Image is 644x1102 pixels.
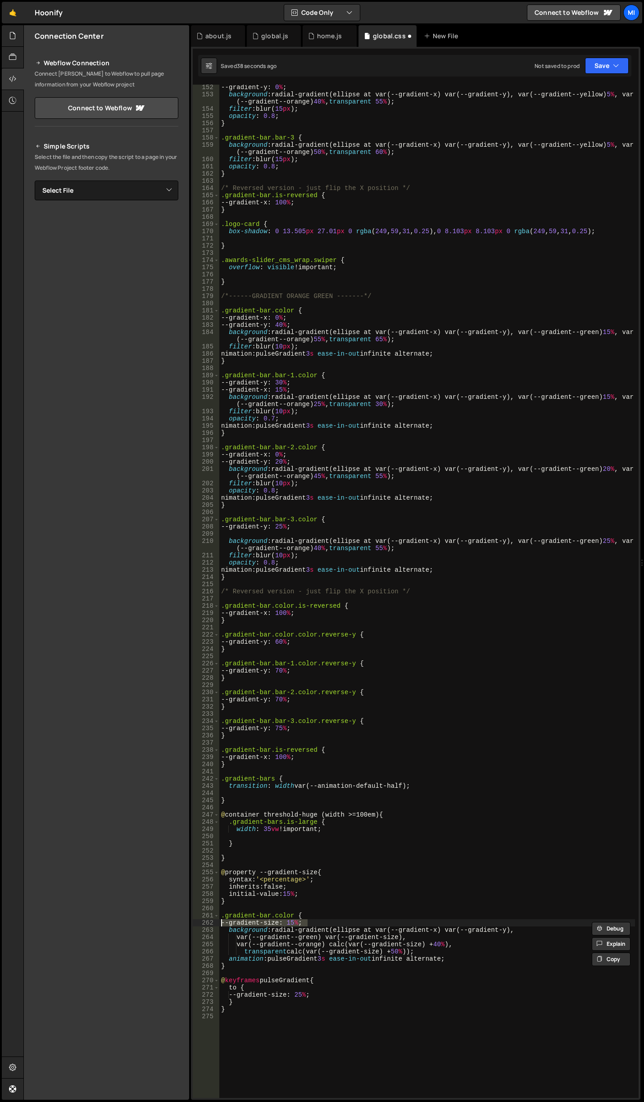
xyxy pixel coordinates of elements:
div: 239 [193,754,219,761]
button: Code Only [284,5,360,21]
div: 203 [193,487,219,494]
div: 269 [193,970,219,977]
div: 233 [193,710,219,718]
div: 38 seconds ago [237,62,277,70]
div: 246 [193,804,219,811]
div: 202 [193,480,219,487]
div: 260 [193,905,219,912]
div: 262 [193,919,219,926]
div: 167 [193,206,219,213]
div: 199 [193,451,219,458]
div: 237 [193,739,219,746]
div: 179 [193,293,219,300]
div: 209 [193,530,219,537]
div: 232 [193,703,219,710]
div: 223 [193,638,219,646]
div: Saved [221,62,277,70]
div: 264 [193,934,219,941]
div: 250 [193,833,219,840]
div: 173 [193,249,219,257]
div: 261 [193,912,219,919]
div: 200 [193,458,219,465]
div: 216 [193,588,219,595]
div: 191 [193,386,219,393]
button: Save [585,58,629,74]
div: 177 [193,278,219,285]
div: 244 [193,790,219,797]
div: 224 [193,646,219,653]
div: Hoonify [35,7,63,18]
div: 241 [193,768,219,775]
div: 159 [193,141,219,156]
div: 190 [193,379,219,386]
div: 251 [193,840,219,847]
div: 195 [193,422,219,429]
div: 218 [193,602,219,610]
div: 222 [193,631,219,638]
div: 169 [193,221,219,228]
div: 245 [193,797,219,804]
div: 273 [193,998,219,1006]
div: 238 [193,746,219,754]
div: 217 [193,595,219,602]
a: Mi [623,5,639,21]
button: Copy [592,953,630,966]
div: New File [424,32,462,41]
div: 166 [193,199,219,206]
div: 226 [193,660,219,667]
div: 201 [193,465,219,480]
h2: Webflow Connection [35,58,178,68]
div: global.js [261,32,288,41]
p: Connect [PERSON_NAME] to Webflow to pull page information from your Webflow project [35,68,178,90]
div: 171 [193,235,219,242]
div: 256 [193,876,219,883]
div: 163 [193,177,219,185]
div: 153 [193,91,219,105]
div: 240 [193,761,219,768]
div: 213 [193,566,219,574]
div: 188 [193,365,219,372]
div: 160 [193,156,219,163]
div: 164 [193,185,219,192]
div: 220 [193,617,219,624]
div: 193 [193,408,219,415]
h2: Connection Center [35,31,104,41]
div: 229 [193,682,219,689]
div: 176 [193,271,219,278]
div: 182 [193,314,219,321]
div: 210 [193,537,219,552]
div: 152 [193,84,219,91]
a: Connect to Webflow [527,5,621,21]
div: 249 [193,826,219,833]
div: 234 [193,718,219,725]
a: Connect to Webflow [35,97,178,119]
div: 225 [193,653,219,660]
div: 205 [193,501,219,509]
div: 185 [193,343,219,350]
div: 275 [193,1013,219,1020]
div: 194 [193,415,219,422]
div: 178 [193,285,219,293]
div: 247 [193,811,219,818]
div: about.js [205,32,231,41]
div: global.css [373,32,406,41]
div: 219 [193,610,219,617]
div: 172 [193,242,219,249]
div: 181 [193,307,219,314]
div: 196 [193,429,219,437]
div: 263 [193,926,219,934]
div: 162 [193,170,219,177]
p: Select the file and then copy the script to a page in your Webflow Project footer code. [35,152,178,173]
div: 204 [193,494,219,501]
div: 231 [193,696,219,703]
div: 198 [193,444,219,451]
div: 258 [193,890,219,898]
iframe: YouTube video player [35,302,179,383]
div: 157 [193,127,219,134]
div: 197 [193,437,219,444]
a: 🤙 [2,2,24,23]
div: 230 [193,689,219,696]
div: 266 [193,948,219,955]
div: 175 [193,264,219,271]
